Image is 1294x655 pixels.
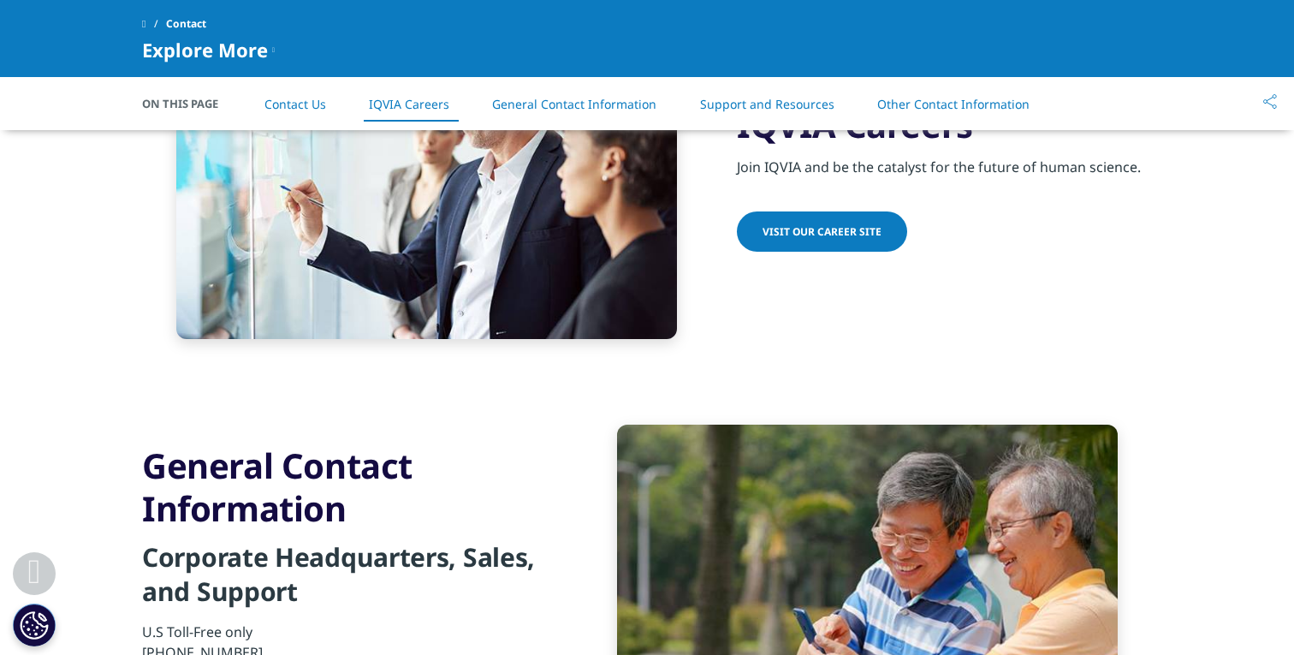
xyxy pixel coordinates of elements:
div: Join IQVIA and be the catalyst for the future of human science. [737,146,1152,177]
a: Visit our Career Site [737,211,907,252]
span: On This Page [142,95,236,112]
h4: Corporate Headquarters, Sales, and Support [142,540,557,622]
h3: IQVIA Careers [737,104,1152,146]
img: brainstorm on glass window [176,19,677,339]
a: Other Contact Information [877,96,1030,112]
a: IQVIA Careers [369,96,449,112]
button: Cookies Settings [13,604,56,646]
h3: General Contact Information [142,444,557,530]
a: General Contact Information [492,96,656,112]
span: Contact [166,9,206,39]
a: Support and Resources [700,96,834,112]
span: Visit our Career Site [763,224,881,239]
a: Contact Us [264,96,326,112]
span: Explore More [142,39,268,60]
